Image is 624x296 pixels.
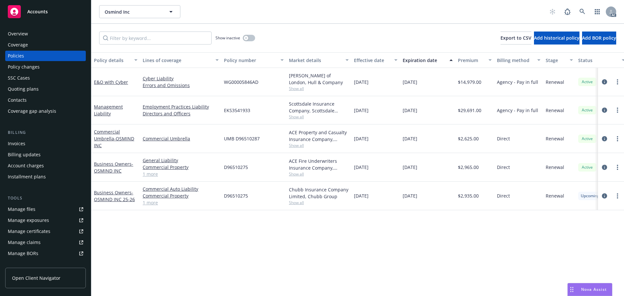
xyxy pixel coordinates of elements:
[546,79,564,85] span: Renewal
[534,32,579,45] button: Add historical policy
[143,171,219,177] a: 1 more
[143,199,219,206] a: 1 more
[8,149,41,160] div: Billing updates
[8,40,28,50] div: Coverage
[546,164,564,171] span: Renewal
[403,164,417,171] span: [DATE]
[543,52,576,68] button: Stage
[8,204,35,214] div: Manage files
[289,200,349,205] span: Show all
[5,226,86,237] a: Manage certificates
[601,192,608,200] a: circleInformation
[497,135,510,142] span: Direct
[581,193,599,199] span: Upcoming
[94,57,130,64] div: Policy details
[8,226,50,237] div: Manage certificates
[143,103,219,110] a: Employment Practices Liability
[614,78,621,86] a: more
[8,138,25,149] div: Invoices
[494,52,543,68] button: Billing method
[581,107,594,113] span: Active
[458,57,485,64] div: Premium
[91,52,140,68] button: Policy details
[8,29,28,39] div: Overview
[94,79,128,85] a: E&O with Cyber
[458,135,479,142] span: $2,625.00
[497,79,538,85] span: Agency - Pay in full
[497,57,533,64] div: Billing method
[576,5,589,18] a: Search
[8,73,30,83] div: SSC Cases
[614,135,621,143] a: more
[614,106,621,114] a: more
[143,164,219,171] a: Commercial Property
[354,164,369,171] span: [DATE]
[582,32,616,45] button: Add BOR policy
[105,8,161,15] span: Osmind Inc
[8,259,57,270] div: Summary of insurance
[497,164,510,171] span: Direct
[5,62,86,72] a: Policy changes
[224,192,248,199] span: D96510275
[8,84,39,94] div: Quoting plans
[94,161,133,174] a: Business Owners
[289,171,349,177] span: Show all
[546,135,564,142] span: Renewal
[581,136,594,142] span: Active
[221,52,286,68] button: Policy number
[94,135,134,148] span: - OSMIND INC
[546,192,564,199] span: Renewal
[354,79,369,85] span: [DATE]
[224,79,258,85] span: WG00005846AD
[8,172,46,182] div: Installment plans
[497,107,538,114] span: Agency - Pay in full
[351,52,400,68] button: Effective date
[5,172,86,182] a: Installment plans
[8,106,56,116] div: Coverage gap analysis
[5,95,86,105] a: Contacts
[289,143,349,148] span: Show all
[5,204,86,214] a: Manage files
[5,106,86,116] a: Coverage gap analysis
[567,283,612,296] button: Nova Assist
[143,75,219,82] a: Cyber Liability
[8,237,41,248] div: Manage claims
[546,107,564,114] span: Renewal
[289,186,349,200] div: Chubb Insurance Company Limited, Chubb Group
[5,40,86,50] a: Coverage
[224,57,277,64] div: Policy number
[8,51,24,61] div: Policies
[289,100,349,114] div: Scottsdale Insurance Company, Scottsdale Insurance Company (Nationwide), RT Specialty Insurance S...
[5,248,86,259] a: Manage BORs
[8,215,49,225] div: Manage exposures
[143,110,219,117] a: Directors and Officers
[403,107,417,114] span: [DATE]
[614,163,621,171] a: more
[8,248,38,259] div: Manage BORs
[12,275,60,281] span: Open Client Navigator
[500,32,531,45] button: Export to CSV
[215,35,240,41] span: Show inactive
[458,192,479,199] span: $2,935.00
[5,195,86,201] div: Tools
[143,57,212,64] div: Lines of coverage
[458,107,481,114] span: $29,691.00
[601,135,608,143] a: circleInformation
[5,215,86,225] span: Manage exposures
[94,104,123,117] a: Management Liability
[143,186,219,192] a: Commercial Auto Liability
[5,259,86,270] a: Summary of insurance
[534,35,579,41] span: Add historical policy
[94,161,133,174] span: - OSMIND INC
[354,57,390,64] div: Effective date
[354,107,369,114] span: [DATE]
[289,129,349,143] div: ACE Property and Casualty Insurance Company, Chubb Group
[289,114,349,120] span: Show all
[5,51,86,61] a: Policies
[403,135,417,142] span: [DATE]
[5,84,86,94] a: Quoting plans
[601,106,608,114] a: circleInformation
[354,192,369,199] span: [DATE]
[403,192,417,199] span: [DATE]
[289,158,349,171] div: ACE Fire Underwriters Insurance Company, Chubb Group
